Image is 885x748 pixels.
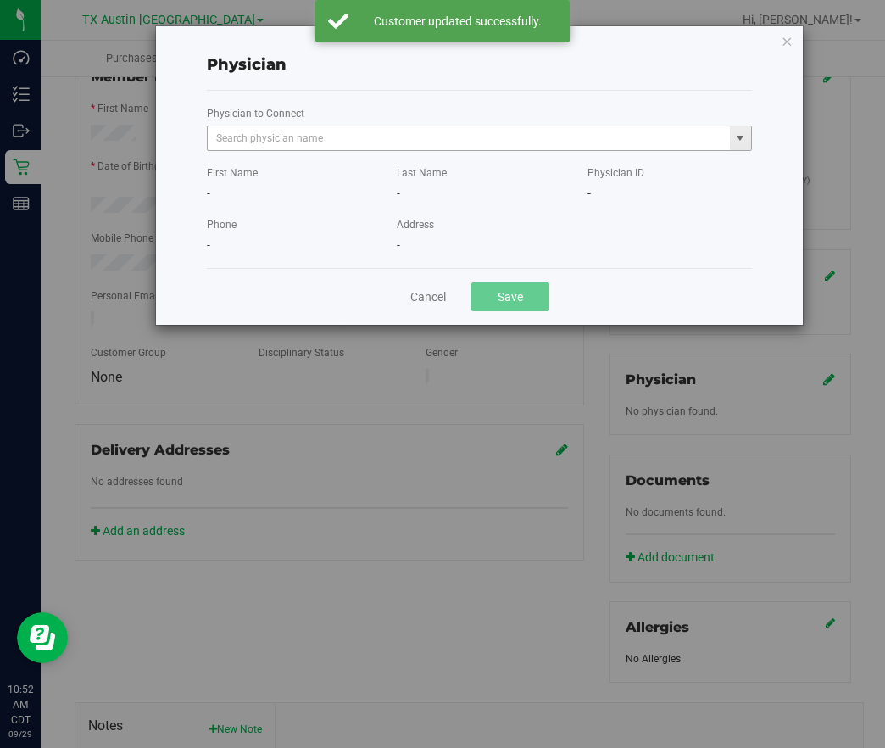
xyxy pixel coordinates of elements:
label: First Name [207,165,258,181]
div: - [207,185,371,203]
div: - [397,237,752,254]
span: Physician [207,55,287,74]
div: - [397,185,561,203]
span: select [730,126,751,150]
label: Physician to Connect [207,106,304,121]
a: Cancel [410,288,446,306]
label: Address [397,217,434,232]
iframe: Resource center [17,612,68,663]
label: Physician ID [587,165,644,181]
label: Last Name [397,165,447,181]
div: - [207,237,371,254]
div: - [587,185,752,203]
label: Phone [207,217,237,232]
div: Customer updated successfully. [358,13,557,30]
button: Save [471,282,549,311]
input: Search physician name [208,126,730,150]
